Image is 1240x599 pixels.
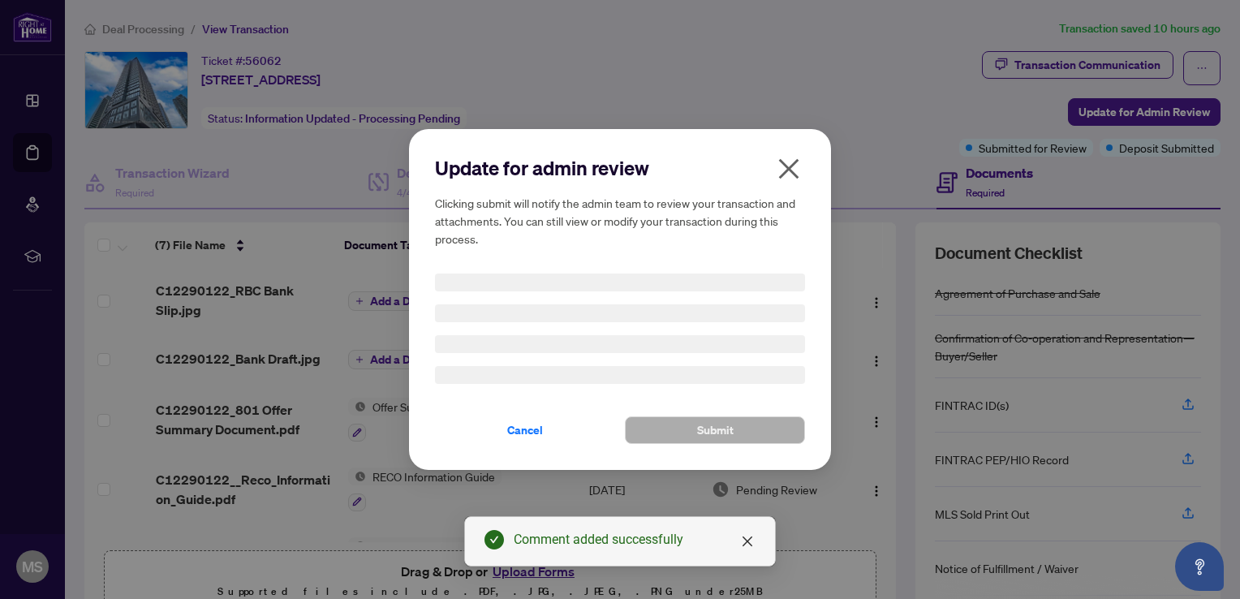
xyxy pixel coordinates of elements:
button: Open asap [1175,542,1224,591]
span: check-circle [484,530,504,549]
h2: Update for admin review [435,155,805,181]
button: Submit [625,416,805,444]
a: Close [738,532,756,550]
h5: Clicking submit will notify the admin team to review your transaction and attachments. You can st... [435,194,805,248]
div: Comment added successfully [514,530,756,549]
span: close [776,156,802,182]
span: Cancel [507,417,543,443]
span: close [741,535,754,548]
button: Cancel [435,416,615,444]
